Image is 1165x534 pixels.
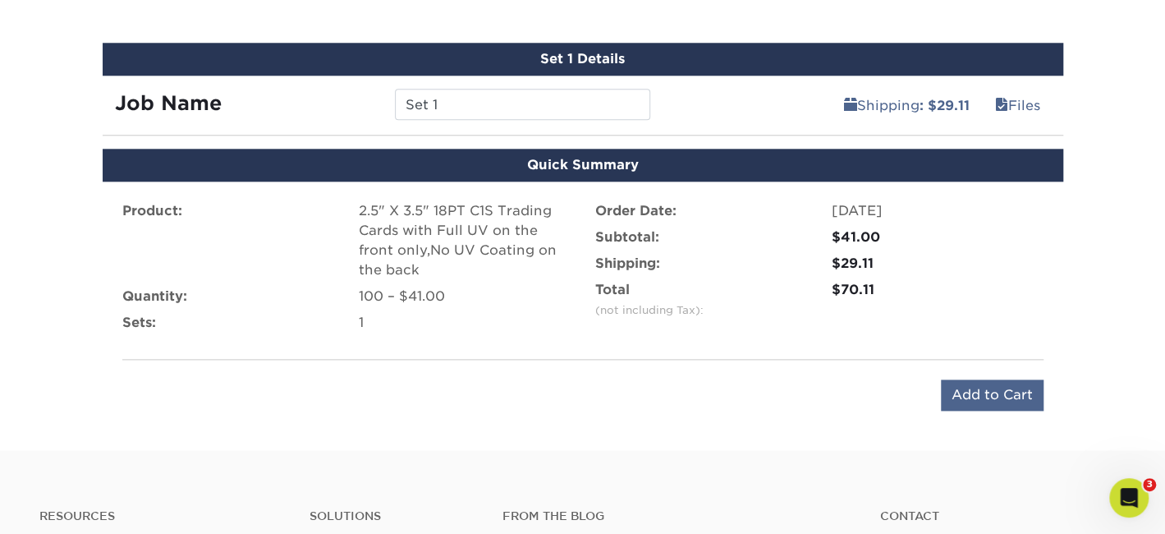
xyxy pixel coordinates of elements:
[595,304,704,316] small: (not including Tax):
[359,287,571,306] div: 100 – $41.00
[832,254,1043,274] div: $29.11
[941,380,1043,411] input: Add to Cart
[103,149,1063,182] div: Quick Summary
[395,89,650,120] input: Enter a job name
[122,287,187,306] label: Quantity:
[359,201,571,280] div: 2.5" X 3.5" 18PT C1S Trading Cards with Full UV on the front only,No UV Coating on the back
[920,98,970,113] b: : $29.11
[844,98,857,113] span: shipping
[595,201,677,221] label: Order Date:
[115,91,222,115] strong: Job Name
[122,313,156,333] label: Sets:
[995,98,1008,113] span: files
[310,509,478,523] h4: Solutions
[833,89,980,122] a: Shipping: $29.11
[832,228,1043,247] div: $41.00
[832,201,1043,221] div: [DATE]
[502,509,836,523] h4: From the Blog
[595,280,704,320] label: Total
[103,43,1063,76] div: Set 1 Details
[832,280,1043,300] div: $70.11
[595,228,659,247] label: Subtotal:
[984,89,1051,122] a: Files
[39,509,285,523] h4: Resources
[359,313,571,333] div: 1
[880,509,1126,523] a: Contact
[1143,478,1156,491] span: 3
[595,254,660,274] label: Shipping:
[122,201,182,221] label: Product:
[1109,478,1149,518] iframe: Intercom live chat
